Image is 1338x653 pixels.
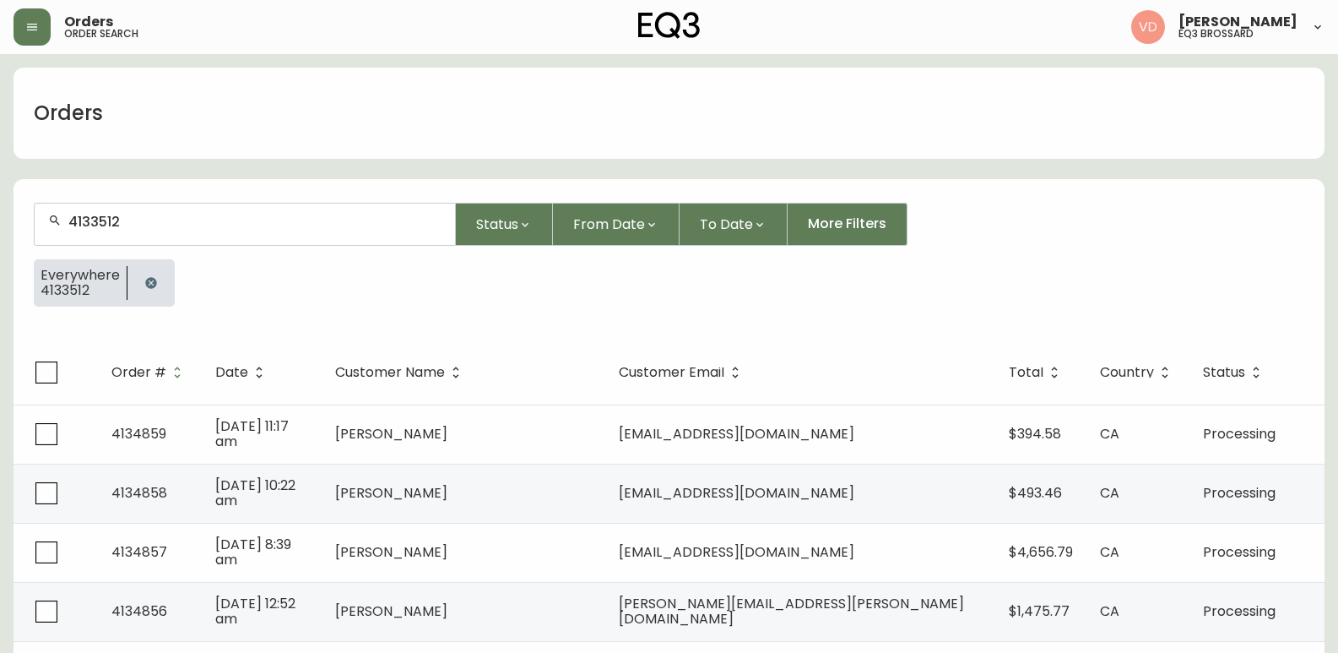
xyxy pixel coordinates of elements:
span: More Filters [808,215,886,233]
span: Customer Email [619,365,746,380]
input: Search [68,214,441,230]
span: $394.58 [1009,424,1061,443]
span: 4133512 [41,283,120,298]
h1: Orders [34,99,103,128]
span: Status [476,214,518,235]
span: Everywhere [41,268,120,283]
span: CA [1100,542,1119,562]
span: Date [215,367,248,378]
img: logo [638,12,701,39]
span: Order # [111,367,166,378]
h5: eq3 brossard [1178,29,1254,39]
span: $493.46 [1009,483,1062,503]
span: [DATE] 12:52 am [215,594,295,629]
span: [PERSON_NAME] [335,424,447,443]
span: Processing [1203,483,1276,503]
span: Processing [1203,601,1276,621]
span: [PERSON_NAME] [335,483,447,503]
span: Order # [111,365,188,380]
button: From Date [553,203,680,246]
button: Status [456,203,553,246]
span: [PERSON_NAME][EMAIL_ADDRESS][PERSON_NAME][DOMAIN_NAME] [619,594,964,629]
span: Date [215,365,270,380]
img: 34cbe8de67806989076631741e6a7c6b [1131,10,1165,44]
span: [PERSON_NAME] [1178,15,1297,29]
button: More Filters [788,203,907,246]
span: [EMAIL_ADDRESS][DOMAIN_NAME] [619,424,854,443]
span: [EMAIL_ADDRESS][DOMAIN_NAME] [619,542,854,562]
span: 4134858 [111,483,167,503]
span: $4,656.79 [1009,542,1073,562]
span: Status [1203,367,1245,378]
span: Total [1009,367,1043,378]
span: 4134859 [111,424,166,443]
span: 4134857 [111,542,167,562]
span: [DATE] 8:39 am [215,535,291,569]
span: Customer Name [335,365,467,380]
span: Country [1100,367,1154,378]
span: Country [1100,365,1176,380]
span: Customer Email [619,367,724,378]
span: To Date [700,214,753,235]
span: 4134856 [111,601,167,621]
button: To Date [680,203,788,246]
span: Processing [1203,542,1276,562]
span: Status [1203,365,1267,380]
span: [DATE] 11:17 am [215,416,289,451]
span: CA [1100,483,1119,503]
span: Orders [64,15,113,29]
h5: order search [64,29,138,39]
span: Customer Name [335,367,445,378]
span: [PERSON_NAME] [335,542,447,562]
span: $1,475.77 [1009,601,1070,621]
span: [DATE] 10:22 am [215,476,295,510]
span: Total [1009,365,1065,380]
span: From Date [573,214,645,235]
span: CA [1100,601,1119,621]
span: [EMAIL_ADDRESS][DOMAIN_NAME] [619,483,854,503]
span: [PERSON_NAME] [335,601,447,621]
span: Processing [1203,424,1276,443]
span: CA [1100,424,1119,443]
